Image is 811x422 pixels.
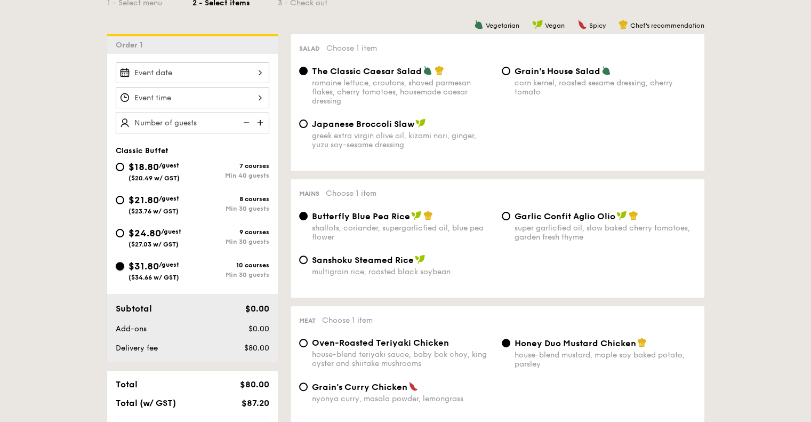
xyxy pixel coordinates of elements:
[129,174,180,182] span: ($20.49 w/ GST)
[244,344,269,353] span: $80.00
[116,41,147,50] span: Order 1
[237,113,253,133] img: icon-reduce.1d2dbef1.svg
[192,228,269,236] div: 9 courses
[116,324,147,333] span: Add-ons
[299,339,308,347] input: Oven-Roasted Teriyaki Chickenhouse-blend teriyaki sauce, baby bok choy, king oyster and shiitake ...
[322,316,373,325] span: Choose 1 item
[312,119,414,129] span: Japanese Broccoli Slaw
[486,22,519,29] span: Vegetarian
[312,78,493,106] div: romaine lettuce, croutons, shaved parmesan flakes, cherry tomatoes, housemade caesar dressing
[159,195,179,202] span: /guest
[299,212,308,220] input: Butterfly Blue Pea Riceshallots, coriander, supergarlicfied oil, blue pea flower
[312,394,493,403] div: nyonya curry, masala powder, lemongrass
[299,317,316,324] span: Meat
[129,161,159,173] span: $18.80
[248,324,269,333] span: $0.00
[116,398,176,408] span: Total (w/ GST)
[312,255,414,265] span: Sanshoku Steamed Rice
[116,163,124,171] input: $18.80/guest($20.49 w/ GST)7 coursesMin 40 guests
[411,211,422,220] img: icon-vegan.f8ff3823.svg
[253,113,269,133] img: icon-add.58712e84.svg
[129,194,159,206] span: $21.80
[159,261,179,268] span: /guest
[515,66,600,76] span: Grain's House Salad
[192,261,269,269] div: 10 courses
[299,120,308,128] input: Japanese Broccoli Slawgreek extra virgin olive oil, kizami nori, ginger, yuzu soy-sesame dressing
[312,224,493,242] div: shallots, coriander, supergarlicfied oil, blue pea flower
[589,22,606,29] span: Spicy
[312,350,493,368] div: house-blend teriyaki sauce, baby bok choy, king oyster and shiitake mushrooms
[116,87,269,108] input: Event time
[312,382,407,392] span: Grain's Curry Chicken
[161,228,181,235] span: /guest
[192,205,269,212] div: Min 30 guests
[601,66,611,75] img: icon-vegetarian.fe4039eb.svg
[116,229,124,237] input: $24.80/guest($27.03 w/ GST)9 coursesMin 30 guests
[192,271,269,278] div: Min 30 guests
[312,211,410,221] span: Butterfly Blue Pea Rice
[515,351,696,369] div: house-blend mustard, maple soy baked potato, parsley
[239,379,269,389] span: $80.00
[299,45,320,52] span: Salad
[116,62,269,83] input: Event date
[299,190,319,197] span: Mains
[116,304,152,314] span: Subtotal
[408,381,418,391] img: icon-spicy.37a8142b.svg
[545,22,565,29] span: Vegan
[116,196,124,204] input: $21.80/guest($23.76 w/ GST)8 coursesMin 30 guests
[129,274,179,281] span: ($34.66 w/ GST)
[415,118,426,128] img: icon-vegan.f8ff3823.svg
[312,267,493,276] div: multigrain rice, roasted black soybean
[116,379,138,389] span: Total
[312,131,493,149] div: greek extra virgin olive oil, kizami nori, ginger, yuzu soy-sesame dressing
[312,66,422,76] span: The Classic Caesar Salad
[629,211,638,220] img: icon-chef-hat.a58ddaea.svg
[116,113,269,133] input: Number of guests
[616,211,627,220] img: icon-vegan.f8ff3823.svg
[312,338,449,348] span: Oven-Roasted Teriyaki Chicken
[423,66,432,75] img: icon-vegetarian.fe4039eb.svg
[192,172,269,179] div: Min 40 guests
[245,304,269,314] span: $0.00
[515,211,615,221] span: Garlic Confit Aglio Olio
[129,241,179,248] span: ($27.03 w/ GST)
[299,383,308,391] input: Grain's Curry Chickennyonya curry, masala powder, lemongrass
[423,211,433,220] img: icon-chef-hat.a58ddaea.svg
[129,208,179,215] span: ($23.76 w/ GST)
[116,146,168,155] span: Classic Buffet
[116,344,158,353] span: Delivery fee
[502,339,510,347] input: Honey Duo Mustard Chickenhouse-blend mustard, maple soy baked potato, parsley
[474,20,484,29] img: icon-vegetarian.fe4039eb.svg
[192,162,269,170] div: 7 courses
[502,67,510,75] input: Grain's House Saladcorn kernel, roasted sesame dressing, cherry tomato
[326,189,376,198] span: Choose 1 item
[532,20,543,29] img: icon-vegan.f8ff3823.svg
[515,338,636,348] span: Honey Duo Mustard Chicken
[637,338,647,347] img: icon-chef-hat.a58ddaea.svg
[129,260,159,272] span: $31.80
[515,224,696,242] div: super garlicfied oil, slow baked cherry tomatoes, garden fresh thyme
[515,78,696,97] div: corn kernel, roasted sesame dressing, cherry tomato
[630,22,704,29] span: Chef's recommendation
[326,44,377,53] span: Choose 1 item
[619,20,628,29] img: icon-chef-hat.a58ddaea.svg
[577,20,587,29] img: icon-spicy.37a8142b.svg
[159,162,179,169] span: /guest
[502,212,510,220] input: Garlic Confit Aglio Oliosuper garlicfied oil, slow baked cherry tomatoes, garden fresh thyme
[241,398,269,408] span: $87.20
[435,66,444,75] img: icon-chef-hat.a58ddaea.svg
[129,227,161,239] span: $24.80
[299,67,308,75] input: The Classic Caesar Saladromaine lettuce, croutons, shaved parmesan flakes, cherry tomatoes, house...
[192,195,269,203] div: 8 courses
[116,262,124,270] input: $31.80/guest($34.66 w/ GST)10 coursesMin 30 guests
[192,238,269,245] div: Min 30 guests
[299,256,308,264] input: Sanshoku Steamed Ricemultigrain rice, roasted black soybean
[415,254,425,264] img: icon-vegan.f8ff3823.svg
